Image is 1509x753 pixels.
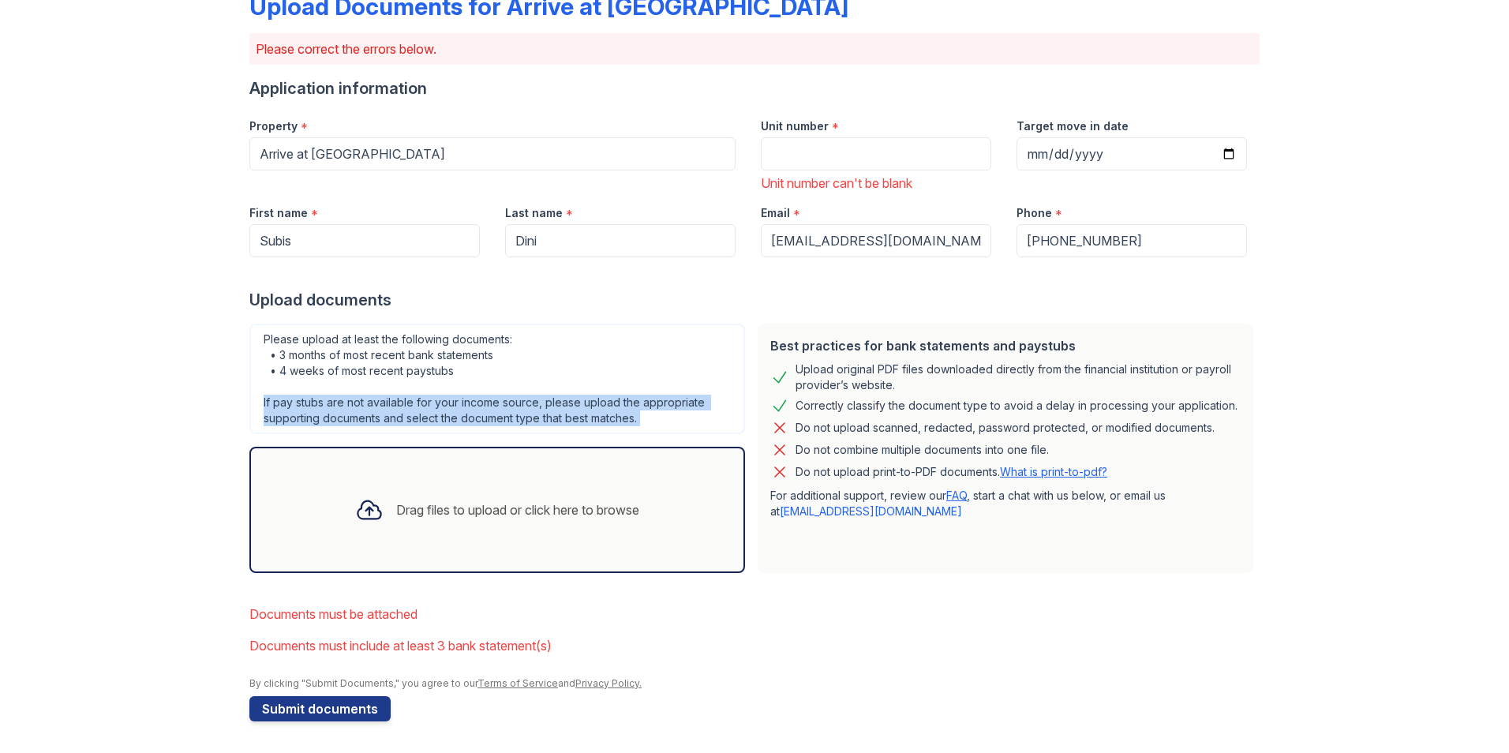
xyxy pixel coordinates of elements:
div: Upload original PDF files downloaded directly from the financial institution or payroll provider’... [796,362,1241,393]
a: Privacy Policy. [575,677,642,689]
p: Please correct the errors below. [256,39,1253,58]
a: FAQ [946,489,967,502]
div: Do not combine multiple documents into one file. [796,440,1049,459]
button: Submit documents [249,696,391,721]
div: Do not upload scanned, redacted, password protected, or modified documents. [796,418,1215,437]
div: Unit number can't be blank [761,174,991,193]
p: Do not upload print-to-PDF documents. [796,464,1107,480]
div: Please upload at least the following documents: • 3 months of most recent bank statements • 4 wee... [249,324,745,434]
li: Documents must include at least 3 bank statement(s) [249,630,1260,661]
div: Application information [249,77,1260,99]
label: Phone [1017,205,1052,221]
label: Unit number [761,118,829,134]
div: Best practices for bank statements and paystubs [770,336,1241,355]
a: What is print-to-pdf? [1000,465,1107,478]
div: Drag files to upload or click here to browse [396,500,639,519]
a: [EMAIL_ADDRESS][DOMAIN_NAME] [780,504,962,518]
div: Upload documents [249,289,1260,311]
label: First name [249,205,308,221]
p: For additional support, review our , start a chat with us below, or email us at [770,488,1241,519]
a: Terms of Service [477,677,558,689]
div: By clicking "Submit Documents," you agree to our and [249,677,1260,690]
div: Correctly classify the document type to avoid a delay in processing your application. [796,396,1238,415]
label: Last name [505,205,563,221]
label: Email [761,205,790,221]
label: Target move in date [1017,118,1129,134]
li: Documents must be attached [249,598,1260,630]
label: Property [249,118,298,134]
